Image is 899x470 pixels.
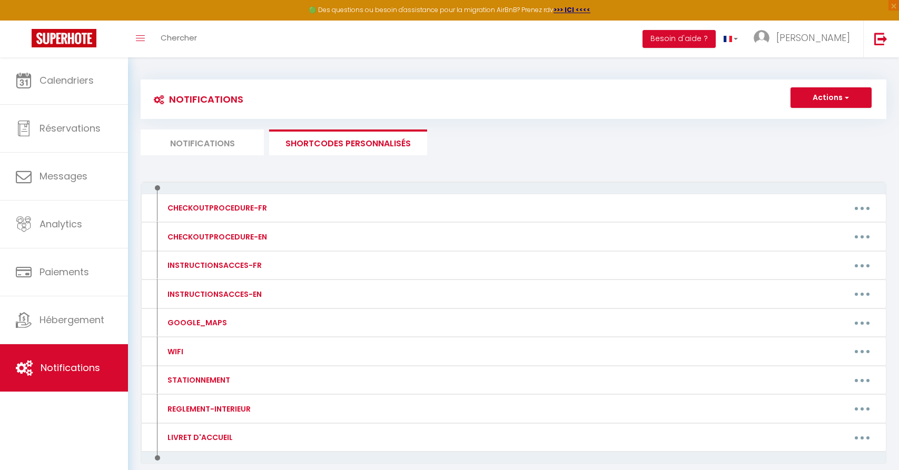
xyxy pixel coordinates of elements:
[269,129,427,155] li: SHORTCODES PERSONNALISÉS
[874,32,887,45] img: logout
[39,313,104,326] span: Hébergement
[165,374,230,386] div: STATIONNEMENT
[39,265,89,278] span: Paiements
[32,29,96,47] img: Super Booking
[141,129,264,155] li: Notifications
[554,5,590,14] a: >>> ICI <<<<
[165,317,227,328] div: GOOGLE_MAPS
[165,231,267,243] div: CHECKOUTPROCEDURE-EN
[39,169,87,183] span: Messages
[776,31,850,44] span: [PERSON_NAME]
[165,202,267,214] div: CHECKOUTPROCEDURE-FR
[165,346,183,357] div: WIFI
[643,30,716,48] button: Besoin d'aide ?
[754,30,769,46] img: ...
[149,87,243,111] h3: Notifications
[41,361,100,374] span: Notifications
[161,32,197,43] span: Chercher
[39,217,82,231] span: Analytics
[165,288,262,300] div: INSTRUCTIONSACCES-EN
[153,21,205,57] a: Chercher
[791,87,872,108] button: Actions
[165,403,251,415] div: REGLEMENT-INTERIEUR
[39,74,94,87] span: Calendriers
[165,259,262,271] div: INSTRUCTIONSACCES-FR
[39,122,101,135] span: Réservations
[165,432,233,443] div: LIVRET D'ACCUEIL
[746,21,863,57] a: ... [PERSON_NAME]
